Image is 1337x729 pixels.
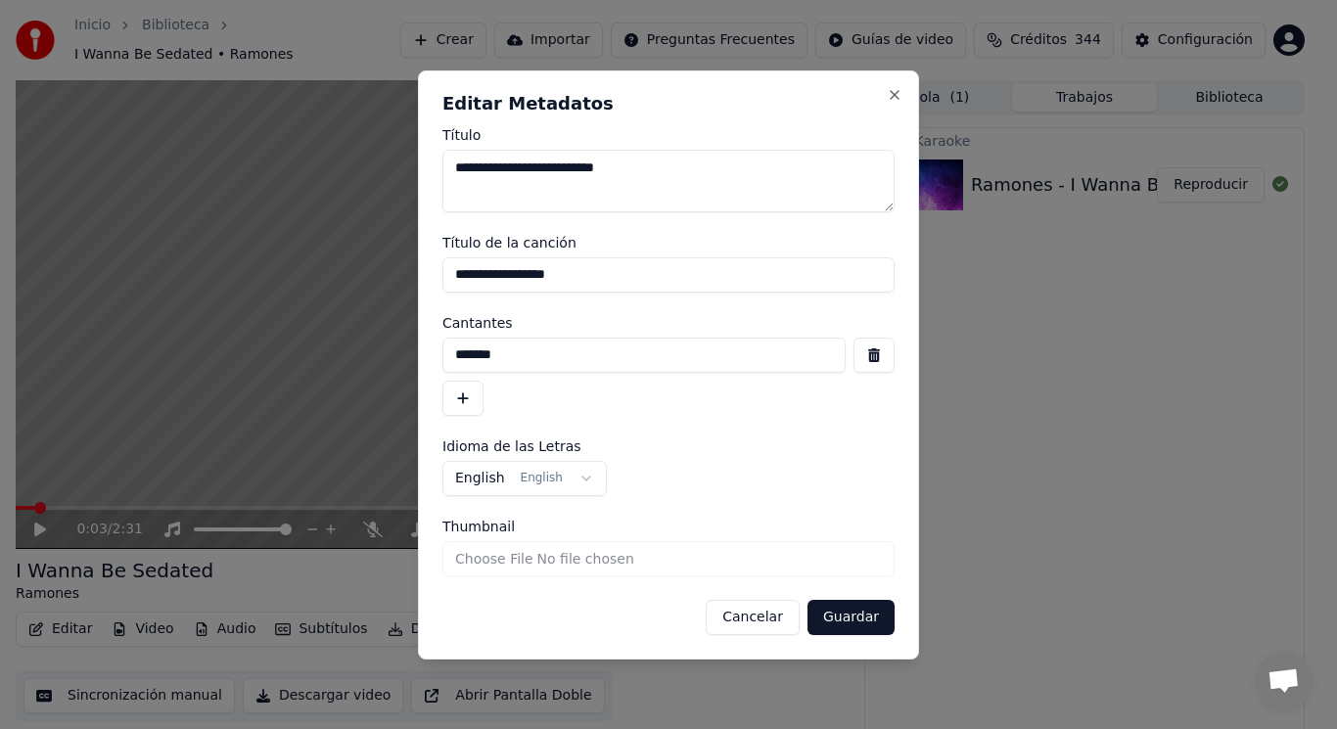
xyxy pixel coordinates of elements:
label: Título de la canción [442,236,895,250]
label: Título [442,128,895,142]
span: Idioma de las Letras [442,439,581,453]
button: Cancelar [706,600,800,635]
label: Cantantes [442,316,895,330]
h2: Editar Metadatos [442,95,895,113]
button: Guardar [807,600,895,635]
span: Thumbnail [442,520,515,533]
